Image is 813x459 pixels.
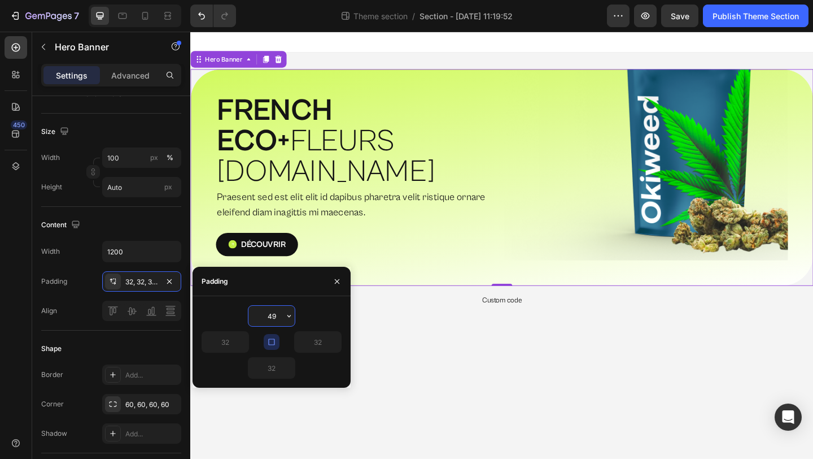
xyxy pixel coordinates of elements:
[102,148,181,168] input: px%
[111,70,150,81] p: Advanced
[202,332,248,352] input: Auto
[163,151,177,164] button: px
[248,306,295,326] input: Auto
[713,10,799,22] div: Publish Theme Section
[125,277,158,287] div: 32, 32, 32, 32
[190,5,236,27] div: Undo/Redo
[351,10,410,22] span: Theme section
[103,241,181,262] input: Auto
[295,332,341,352] input: Auto
[55,40,151,54] p: Hero Banner
[164,183,172,191] span: px
[661,5,698,27] button: Save
[5,5,84,27] button: 7
[74,9,79,23] p: 7
[147,151,161,164] button: %
[41,428,67,439] div: Shadow
[41,276,67,287] div: Padding
[202,276,228,287] div: Padding
[703,5,808,27] button: Publish Theme Section
[190,32,813,459] iframe: Design area
[125,370,178,380] div: Add...
[150,153,158,163] div: px
[41,153,60,163] label: Width
[41,246,60,257] div: Width
[41,399,64,409] div: Corner
[125,400,178,410] div: 60, 60, 60, 60
[11,120,27,129] div: 450
[41,218,82,233] div: Content
[41,370,63,380] div: Border
[412,10,415,22] span: /
[167,153,173,163] div: %
[56,70,88,81] p: Settings
[41,344,62,354] div: Shape
[102,177,181,197] input: px
[775,404,802,431] div: Open Intercom Messenger
[14,25,59,35] div: Hero Banner
[419,10,513,22] span: Section - [DATE] 11:19:52
[248,358,295,378] input: Auto
[41,182,62,192] label: Height
[41,124,71,140] div: Size
[671,11,689,21] span: Save
[41,306,57,316] div: Align
[125,429,178,439] div: Add...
